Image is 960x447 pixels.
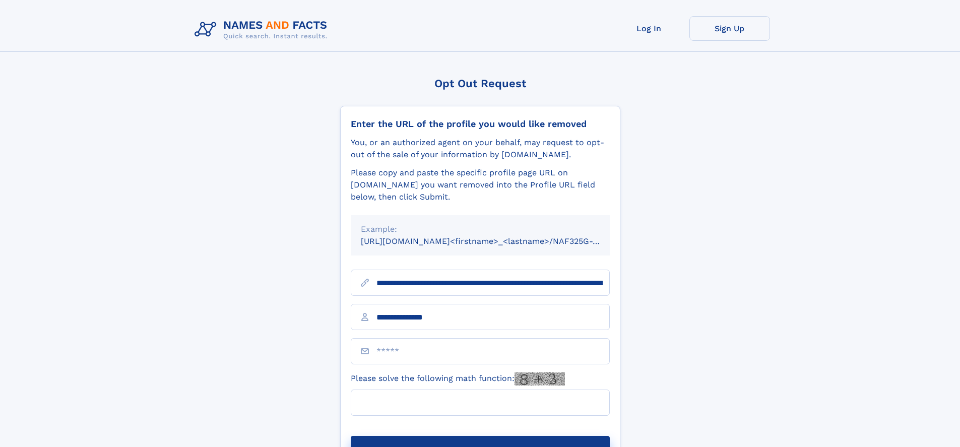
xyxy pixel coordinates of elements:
a: Log In [609,16,689,41]
div: Opt Out Request [340,77,620,90]
div: Please copy and paste the specific profile page URL on [DOMAIN_NAME] you want removed into the Pr... [351,167,610,203]
small: [URL][DOMAIN_NAME]<firstname>_<lastname>/NAF325G-xxxxxxxx [361,236,629,246]
div: Enter the URL of the profile you would like removed [351,118,610,130]
div: Example: [361,223,600,235]
label: Please solve the following math function: [351,372,565,386]
a: Sign Up [689,16,770,41]
div: You, or an authorized agent on your behalf, may request to opt-out of the sale of your informatio... [351,137,610,161]
img: Logo Names and Facts [190,16,336,43]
